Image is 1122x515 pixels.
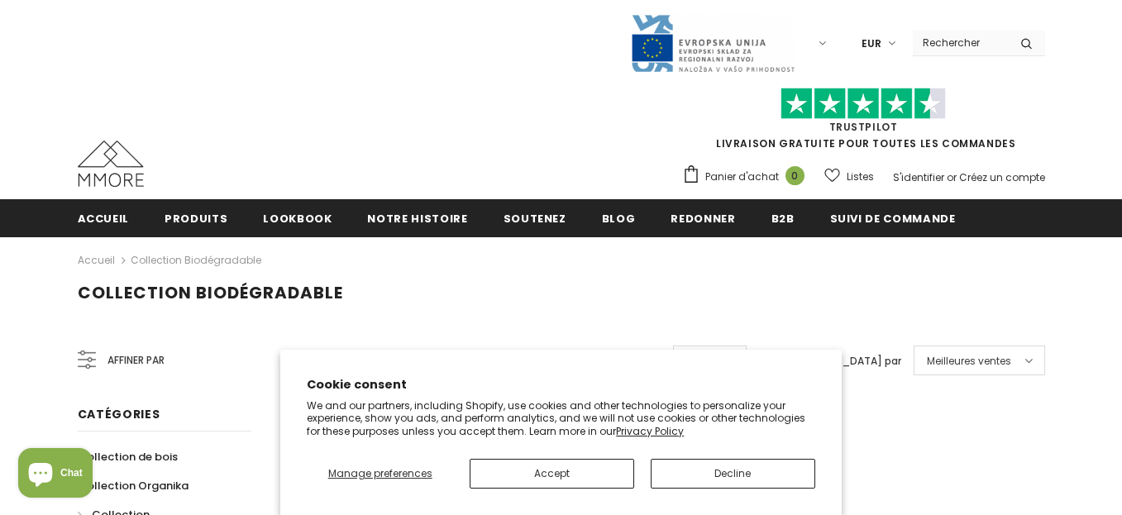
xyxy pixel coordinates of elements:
[602,211,636,227] span: Blog
[947,170,957,184] span: or
[830,199,956,236] a: Suivi de commande
[771,199,795,236] a: B2B
[263,211,332,227] span: Lookbook
[131,253,261,267] a: Collection biodégradable
[602,199,636,236] a: Blog
[78,471,189,500] a: Collection Organika
[671,199,735,236] a: Redonner
[682,165,813,189] a: Panier d'achat 0
[307,399,815,438] p: We and our partners, including Shopify, use cookies and other technologies to personalize your ex...
[307,459,453,489] button: Manage preferences
[630,13,795,74] img: Javni Razpis
[78,281,343,304] span: Collection biodégradable
[959,170,1045,184] a: Créez un compte
[824,162,874,191] a: Listes
[830,211,956,227] span: Suivi de commande
[829,120,898,134] a: TrustPilot
[78,211,130,227] span: Accueil
[328,466,432,480] span: Manage preferences
[78,449,178,465] span: Collection de bois
[705,169,779,185] span: Panier d'achat
[78,141,144,187] img: Cas MMORE
[78,406,160,422] span: Catégories
[165,211,227,227] span: Produits
[630,36,795,50] a: Javni Razpis
[107,351,165,370] span: Affiner par
[781,88,946,120] img: Faites confiance aux étoiles pilotes
[771,353,901,370] label: [GEOGRAPHIC_DATA] par
[862,36,881,52] span: EUR
[367,211,467,227] span: Notre histoire
[785,166,804,185] span: 0
[263,199,332,236] a: Lookbook
[927,353,1011,370] span: Meilleures ventes
[367,199,467,236] a: Notre histoire
[616,424,684,438] a: Privacy Policy
[504,211,566,227] span: soutenez
[682,95,1045,150] span: LIVRAISON GRATUITE POUR TOUTES LES COMMANDES
[913,31,1008,55] input: Search Site
[771,211,795,227] span: B2B
[78,478,189,494] span: Collection Organika
[671,211,735,227] span: Redonner
[13,448,98,502] inbox-online-store-chat: Shopify online store chat
[307,376,815,393] h2: Cookie consent
[470,459,634,489] button: Accept
[893,170,944,184] a: S'identifier
[651,459,815,489] button: Decline
[78,250,115,270] a: Accueil
[504,199,566,236] a: soutenez
[847,169,874,185] span: Listes
[78,442,178,471] a: Collection de bois
[78,199,130,236] a: Accueil
[165,199,227,236] a: Produits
